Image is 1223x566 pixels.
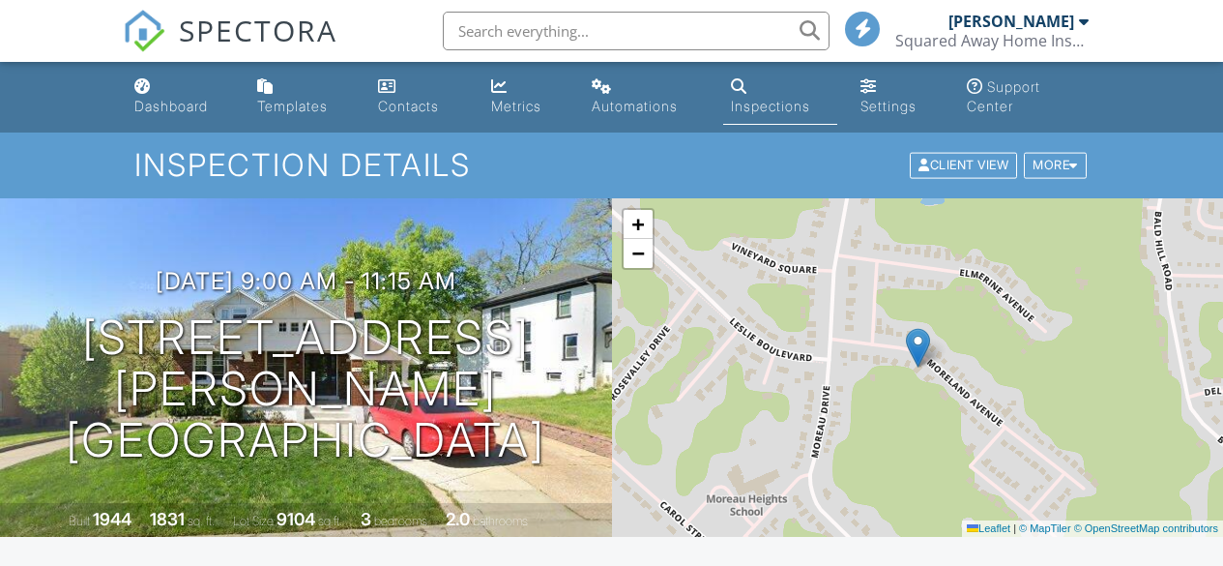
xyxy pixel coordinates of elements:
span: SPECTORA [179,10,337,50]
div: Client View [910,153,1017,179]
span: + [631,212,644,236]
h1: Inspection Details [134,148,1088,182]
div: More [1024,153,1087,179]
div: 9104 [277,509,315,529]
span: Lot Size [233,514,274,528]
div: Squared Away Home Inspections [895,31,1089,50]
span: | [1013,522,1016,534]
div: 2.0 [446,509,470,529]
div: Contacts [378,98,439,114]
img: The Best Home Inspection Software - Spectora [123,10,165,52]
a: Leaflet [967,522,1010,534]
div: Metrics [491,98,541,114]
span: sq. ft. [188,514,215,528]
a: © MapTiler [1019,522,1071,534]
h1: [STREET_ADDRESS][PERSON_NAME] [GEOGRAPHIC_DATA] [31,313,581,465]
a: Support Center [959,70,1096,125]
h3: [DATE] 9:00 am - 11:15 am [156,268,456,294]
input: Search everything... [443,12,830,50]
a: Automations (Basic) [584,70,709,125]
div: 1944 [93,509,131,529]
a: Metrics [483,70,568,125]
div: 1831 [150,509,185,529]
span: sq.ft. [318,514,342,528]
a: Settings [853,70,944,125]
div: Inspections [731,98,810,114]
a: Dashboard [127,70,235,125]
a: Contacts [370,70,468,125]
span: bathrooms [473,514,528,528]
div: Dashboard [134,98,208,114]
img: Marker [906,328,930,368]
a: Inspections [723,70,837,125]
a: © OpenStreetMap contributors [1074,522,1218,534]
div: Automations [592,98,678,114]
div: Templates [257,98,328,114]
a: SPECTORA [123,26,337,67]
span: bedrooms [374,514,427,528]
a: Client View [908,157,1022,171]
span: Built [69,514,90,528]
a: Templates [249,70,355,125]
span: − [631,241,644,265]
div: [PERSON_NAME] [948,12,1074,31]
div: 3 [361,509,371,529]
a: Zoom out [624,239,653,268]
div: Settings [860,98,917,114]
a: Zoom in [624,210,653,239]
div: Support Center [967,78,1040,114]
